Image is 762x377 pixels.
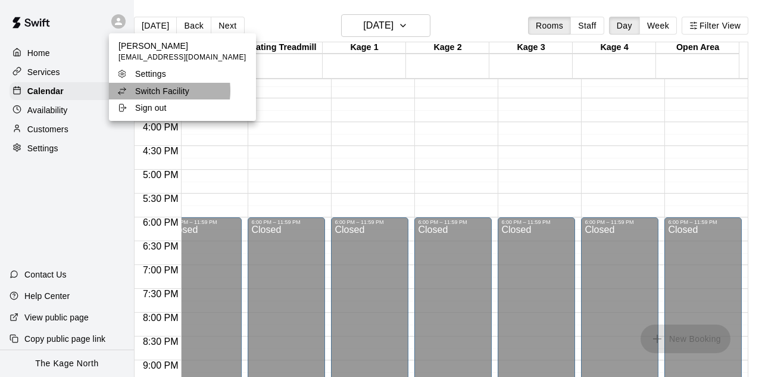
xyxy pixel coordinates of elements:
a: Switch Facility [109,83,256,99]
span: [EMAIL_ADDRESS][DOMAIN_NAME] [118,52,246,64]
p: [PERSON_NAME] [118,40,246,52]
p: Switch Facility [135,85,189,97]
p: Sign out [135,102,167,114]
p: Settings [135,68,166,80]
a: Settings [109,66,256,82]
